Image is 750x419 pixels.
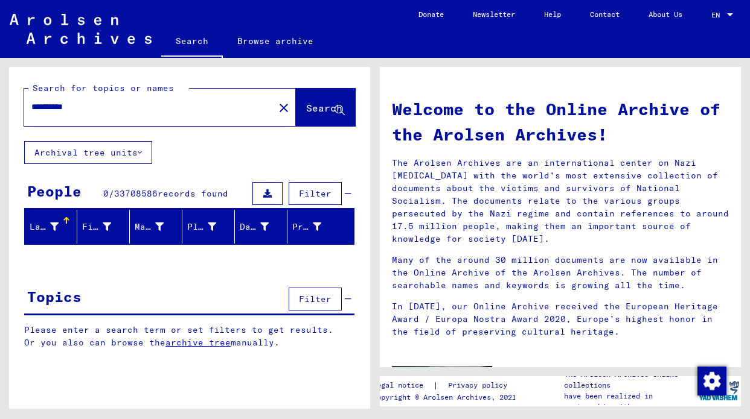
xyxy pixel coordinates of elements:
[103,188,109,199] span: 0
[289,288,342,310] button: Filter
[30,221,59,233] div: Last Name
[392,254,729,292] p: Many of the around 30 million documents are now available in the Online Archive of the Arolsen Ar...
[235,210,287,244] mat-header-cell: Date of Birth
[130,210,182,244] mat-header-cell: Maiden Name
[77,210,130,244] mat-header-cell: First Name
[240,221,269,233] div: Date of Birth
[272,95,296,119] button: Clear
[82,221,111,233] div: First Name
[27,180,82,202] div: People
[135,217,182,236] div: Maiden Name
[161,27,223,58] a: Search
[392,157,729,245] p: The Arolsen Archives are an international center on Nazi [MEDICAL_DATA] with the world’s most ext...
[306,102,342,114] span: Search
[296,89,355,126] button: Search
[287,210,354,244] mat-header-cell: Prisoner #
[299,188,332,199] span: Filter
[27,286,82,307] div: Topics
[187,217,234,236] div: Place of Birth
[299,294,332,304] span: Filter
[187,221,216,233] div: Place of Birth
[697,367,726,395] img: Change consent
[182,210,235,244] mat-header-cell: Place of Birth
[24,141,152,164] button: Archival tree units
[697,366,726,395] div: Change consent
[392,96,729,147] h1: Welcome to the Online Archive of the Arolsen Archives!
[25,210,77,244] mat-header-cell: Last Name
[109,188,114,199] span: /
[373,392,522,403] p: Copyright © Arolsen Archives, 2021
[289,182,342,205] button: Filter
[392,300,729,338] p: In [DATE], our Online Archive received the European Heritage Award / Europa Nostra Award 2020, Eu...
[33,83,174,93] mat-label: Search for topics or names
[438,379,522,392] a: Privacy policy
[711,11,725,19] span: EN
[292,221,321,233] div: Prisoner #
[564,369,696,391] p: The Arolsen Archives online collections
[30,217,77,236] div: Last Name
[277,101,291,115] mat-icon: close
[114,188,158,199] span: 33708586
[240,217,287,236] div: Date of Birth
[10,14,152,44] img: Arolsen_neg.svg
[135,221,164,233] div: Maiden Name
[564,391,696,412] p: have been realized in partnership with
[158,188,228,199] span: records found
[373,379,522,392] div: |
[373,379,433,392] a: Legal notice
[24,324,355,349] p: Please enter a search term or set filters to get results. Or you also can browse the manually.
[165,337,231,348] a: archive tree
[292,217,339,236] div: Prisoner #
[696,376,742,406] img: yv_logo.png
[82,217,129,236] div: First Name
[223,27,328,55] a: Browse archive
